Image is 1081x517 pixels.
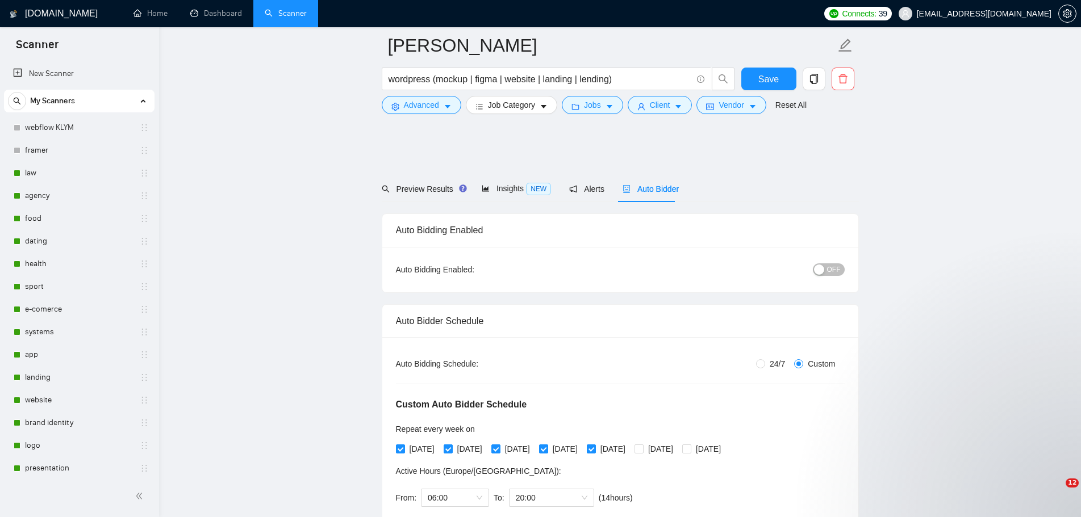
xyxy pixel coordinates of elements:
button: search [712,68,734,90]
iframe: Intercom live chat [1042,478,1070,506]
span: notification [569,185,577,193]
input: Scanner name... [388,31,836,60]
a: landing [25,366,133,389]
a: website [25,389,133,411]
span: folder [571,102,579,111]
span: holder [140,237,149,246]
span: Insights [482,184,551,193]
a: app [25,343,133,366]
span: ( 14 hours) [599,493,633,502]
div: Tooltip anchor [458,183,468,194]
button: copy [803,68,825,90]
span: double-left [135,490,147,502]
span: Custom [803,358,840,370]
span: holder [140,214,149,223]
span: holder [140,418,149,427]
span: Active Hours ( Europe/[GEOGRAPHIC_DATA] ): [396,466,561,476]
span: 24/7 [765,358,790,370]
span: OFF [827,263,841,276]
span: Preview Results [382,184,464,194]
span: user [901,10,909,18]
a: framer [25,139,133,162]
span: Scanner [7,36,68,60]
span: 39 [879,7,887,20]
span: idcard [706,102,714,111]
span: robot [623,185,631,193]
a: Reset All [775,99,807,111]
button: settingAdvancedcaret-down [382,96,461,114]
a: sport [25,275,133,298]
span: holder [140,191,149,200]
button: barsJob Categorycaret-down [466,96,557,114]
a: webflow KLYM [25,116,133,139]
span: copy [803,74,825,84]
span: search [712,74,734,84]
span: [DATE] [453,443,487,455]
button: idcardVendorcaret-down [696,96,766,114]
span: search [382,185,390,193]
span: caret-down [444,102,452,111]
span: [DATE] [548,443,582,455]
div: Auto Bidding Schedule: [396,358,545,370]
span: search [9,97,26,105]
a: dashboardDashboard [190,9,242,18]
button: delete [832,68,854,90]
button: search [8,92,26,110]
a: presentation [25,457,133,480]
a: searchScanner [265,9,307,18]
span: edit [838,38,853,53]
span: Connects: [842,7,876,20]
span: 20:00 [516,489,587,506]
div: Auto Bidding Enabled: [396,263,545,276]
a: New Scanner [13,62,145,85]
a: agency [25,184,133,207]
input: Search Freelance Jobs... [389,72,692,86]
a: law [25,162,133,184]
a: dating [25,230,133,253]
span: holder [140,441,149,450]
span: holder [140,464,149,473]
span: holder [140,396,149,405]
span: NEW [526,183,551,195]
span: setting [1059,9,1076,18]
span: Client [650,99,670,111]
span: area-chart [482,184,490,192]
span: caret-down [606,102,613,111]
span: Save [758,72,779,86]
span: info-circle [697,75,704,83]
a: food [25,207,133,230]
span: holder [140,350,149,359]
span: holder [140,373,149,382]
span: Job Category [488,99,535,111]
button: setting [1058,5,1076,23]
span: holder [140,146,149,155]
a: homeHome [133,9,168,18]
span: Vendor [719,99,744,111]
a: brand identity [25,411,133,434]
span: bars [475,102,483,111]
li: New Scanner [4,62,155,85]
a: systems [25,321,133,343]
span: [DATE] [405,443,439,455]
span: holder [140,282,149,291]
a: health [25,253,133,275]
span: 12 [1066,478,1079,487]
span: [DATE] [644,443,678,455]
a: logo [25,434,133,457]
img: logo [10,5,18,23]
span: Jobs [584,99,601,111]
span: Advanced [404,99,439,111]
a: e-comerce [25,298,133,321]
img: upwork-logo.png [829,9,838,18]
div: Auto Bidder Schedule [396,305,845,337]
span: caret-down [749,102,757,111]
span: caret-down [540,102,548,111]
span: delete [832,74,854,84]
span: To: [494,493,504,502]
span: Alerts [569,184,604,194]
span: setting [391,102,399,111]
a: setting [1058,9,1076,18]
span: holder [140,123,149,132]
span: holder [140,327,149,337]
span: 06:00 [428,489,482,506]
